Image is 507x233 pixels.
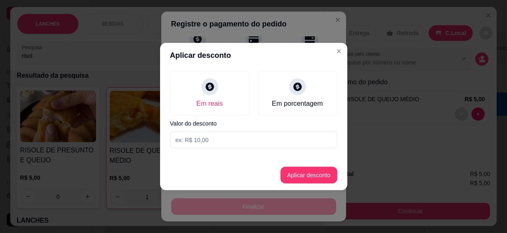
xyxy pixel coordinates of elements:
button: Close [332,45,345,58]
div: Em reais [196,98,223,108]
input: Valor do desconto [170,131,337,148]
header: Aplicar desconto [160,43,347,68]
button: Aplicar desconto [281,167,337,184]
label: Valor do desconto [170,121,337,126]
div: Em porcentagem [272,98,323,108]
